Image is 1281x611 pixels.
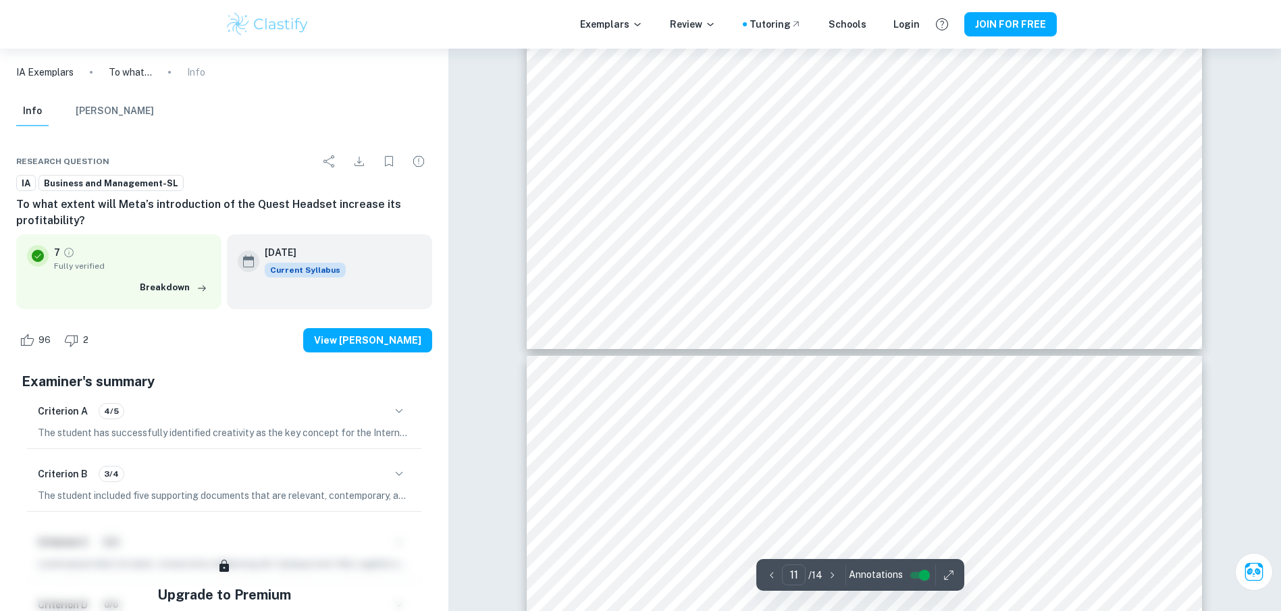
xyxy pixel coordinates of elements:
[16,196,432,229] h6: To what extent will Meta’s introduction of the Quest Headset increase its profitability?
[39,177,183,190] span: Business and Management-SL
[99,468,124,480] span: 3/4
[38,175,184,192] a: Business and Management-SL
[316,148,343,175] div: Share
[849,568,903,582] span: Annotations
[346,148,373,175] div: Download
[265,263,346,277] div: This exemplar is based on the current syllabus. Feel free to refer to it for inspiration/ideas wh...
[22,371,427,392] h5: Examiner's summary
[38,488,411,503] p: The student included five supporting documents that are relevant, contemporary, and clearly label...
[265,263,346,277] span: Current Syllabus
[38,404,88,419] h6: Criterion A
[16,65,74,80] a: IA Exemplars
[157,585,291,605] h5: Upgrade to Premium
[38,467,88,481] h6: Criterion B
[16,97,49,126] button: Info
[808,568,822,583] p: / 14
[99,405,124,417] span: 4/5
[670,17,716,32] p: Review
[16,329,58,351] div: Like
[16,175,36,192] a: IA
[16,155,109,167] span: Research question
[931,13,953,36] button: Help and Feedback
[76,334,96,347] span: 2
[76,97,154,126] button: [PERSON_NAME]
[580,17,643,32] p: Exemplars
[31,334,58,347] span: 96
[54,260,211,272] span: Fully verified
[964,12,1057,36] button: JOIN FOR FREE
[750,17,802,32] a: Tutoring
[405,148,432,175] div: Report issue
[893,17,920,32] a: Login
[61,329,96,351] div: Dislike
[303,328,432,352] button: View [PERSON_NAME]
[63,246,75,259] a: Grade fully verified
[1235,553,1273,591] button: Ask Clai
[109,65,152,80] p: To what extent will Meta’s introduction of the Quest Headset increase its profitability?
[136,277,211,298] button: Breakdown
[187,65,205,80] p: Info
[829,17,866,32] a: Schools
[225,11,311,38] img: Clastify logo
[54,245,60,260] p: 7
[17,177,35,190] span: IA
[375,148,402,175] div: Bookmark
[265,245,335,260] h6: [DATE]
[38,425,411,440] p: The student has successfully identified creativity as the key concept for the Internal Assessment...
